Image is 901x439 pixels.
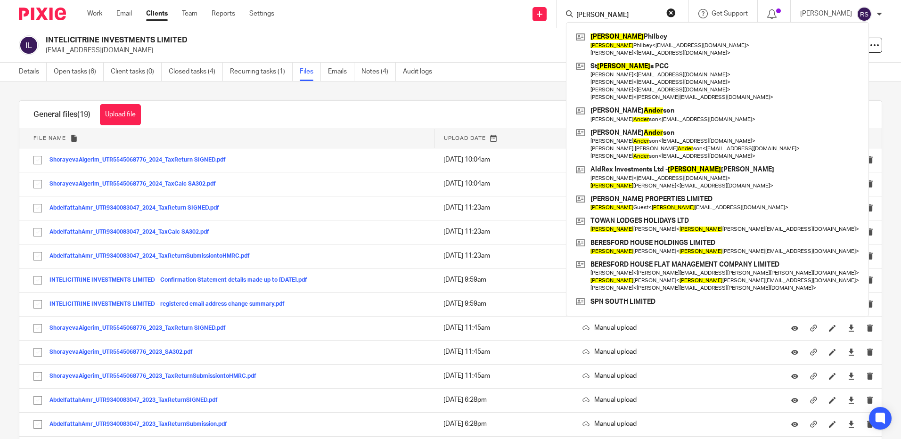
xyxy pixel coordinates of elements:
[444,136,486,141] span: Upload date
[443,155,564,164] p: [DATE] 10:04am
[19,8,66,20] img: Pixie
[443,419,564,429] p: [DATE] 6:28pm
[575,11,660,20] input: Search
[19,63,47,81] a: Details
[29,175,47,193] input: Select
[29,247,47,265] input: Select
[443,227,564,236] p: [DATE] 11:23am
[29,415,47,433] input: Select
[443,299,564,309] p: [DATE] 9:59am
[29,151,47,169] input: Select
[87,9,102,18] a: Work
[443,323,564,333] p: [DATE] 11:45am
[46,35,612,45] h2: INTELICITRINE INVESTMENTS LIMITED
[443,347,564,357] p: [DATE] 11:45am
[77,111,90,118] span: (19)
[848,371,855,381] a: Download
[300,63,321,81] a: Files
[46,46,754,55] p: [EMAIL_ADDRESS][DOMAIN_NAME]
[666,8,676,17] button: Clear
[49,349,200,356] button: ShorayevaAigerim_UTR5545068776_2023_SA302.pdf
[19,35,39,55] img: svg%3E
[403,63,439,81] a: Audit logs
[848,347,855,357] a: Download
[230,63,293,81] a: Recurring tasks (1)
[54,63,104,81] a: Open tasks (6)
[33,136,66,141] span: File name
[582,347,769,357] p: Manual upload
[443,251,564,260] p: [DATE] 11:23am
[328,63,354,81] a: Emails
[29,199,47,217] input: Select
[249,9,274,18] a: Settings
[49,421,234,428] button: AbdelfattahAmr_UTR9340083047_2023_TaxReturnSubmission.pdf
[443,203,564,212] p: [DATE] 11:23am
[49,253,257,260] button: AbdelfattahAmr_UTR9340083047_2024_TaxReturnSubmissiontoHMRC.pdf
[49,397,225,404] button: AbdelfattahAmr_UTR9340083047_2023_TaxReturnSIGNED.pdf
[100,104,141,125] button: Upload file
[49,301,292,308] button: INTELICITRINE INVESTMENTS LIMITED - registered email address change summary.pdf
[116,9,132,18] a: Email
[49,277,314,284] button: INTELICITRINE INVESTMENTS LIMITED - Confirmation Statement details made up to [DATE].pdf
[29,271,47,289] input: Select
[182,9,197,18] a: Team
[33,110,90,120] h1: General files
[29,223,47,241] input: Select
[361,63,396,81] a: Notes (4)
[582,323,769,333] p: Manual upload
[443,275,564,285] p: [DATE] 9:59am
[582,395,769,405] p: Manual upload
[443,395,564,405] p: [DATE] 6:28pm
[29,367,47,385] input: Select
[29,295,47,313] input: Select
[29,343,47,361] input: Select
[582,371,769,381] p: Manual upload
[443,371,564,381] p: [DATE] 11:45am
[848,323,855,333] a: Download
[29,391,47,409] input: Select
[169,63,223,81] a: Closed tasks (4)
[49,205,226,211] button: AbdelfattahAmr_UTR9340083047_2024_TaxReturn SIGNED.pdf
[29,319,47,337] input: Select
[848,395,855,405] a: Download
[848,419,855,429] a: Download
[800,9,852,18] p: [PERSON_NAME]
[49,373,263,380] button: ShorayevaAigerim_UTR5545068776_2023_TaxReturnSubmissiontoHMRC.pdf
[111,63,162,81] a: Client tasks (0)
[49,229,216,236] button: AbdelfattahAmr_UTR9340083047_2024_TaxCalc SA302.pdf
[857,7,872,22] img: svg%3E
[49,181,223,187] button: ShorayevaAigerim_UTR5545068776_2024_TaxCalc SA302.pdf
[582,419,769,429] p: Manual upload
[443,179,564,188] p: [DATE] 10:04am
[712,10,748,17] span: Get Support
[49,157,233,163] button: ShorayevaAigerim_UTR5545068776_2024_TaxReturn SIGNED.pdf
[146,9,168,18] a: Clients
[49,325,233,332] button: ShorayevaAigerim_UTR5545068776_2023_TaxReturn SIGNED.pdf
[212,9,235,18] a: Reports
